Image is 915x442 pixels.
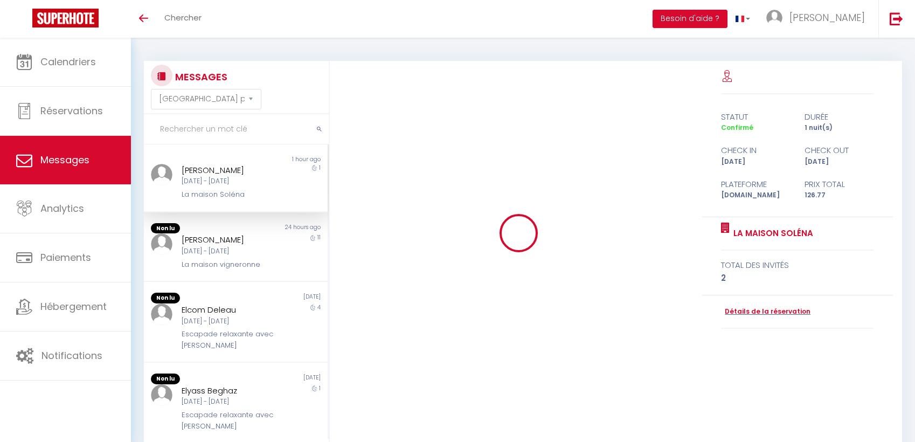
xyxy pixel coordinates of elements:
span: 1 [319,164,321,172]
a: Détails de la réservation [721,307,810,317]
button: Besoin d'aide ? [653,10,727,28]
div: [DATE] - [DATE] [182,246,275,257]
div: [DATE] [236,374,328,384]
span: Non lu [151,223,180,234]
span: Notifications [41,349,102,362]
span: Réservations [40,104,103,118]
h3: MESSAGES [172,65,227,89]
div: Elcom Deleau [182,303,275,316]
span: 11 [317,233,321,241]
div: check in [714,144,798,157]
img: logout [890,12,903,25]
span: Paiements [40,251,91,264]
span: Calendriers [40,55,96,68]
div: [PERSON_NAME] [182,233,275,246]
span: 4 [317,303,321,312]
div: statut [714,110,798,123]
div: durée [798,110,881,123]
span: Non lu [151,293,180,303]
div: Prix total [798,178,881,191]
div: [DATE] - [DATE] [182,397,275,407]
div: [DATE] - [DATE] [182,176,275,187]
img: ... [151,303,172,325]
div: 1 nuit(s) [798,123,881,133]
div: 24 hours ago [236,223,328,234]
input: Rechercher un mot clé [144,114,329,144]
div: 2 [721,272,874,285]
img: ... [151,164,172,185]
span: Analytics [40,202,84,215]
div: [PERSON_NAME] [182,164,275,177]
img: Super Booking [32,9,99,27]
span: Confirmé [721,123,753,132]
span: Chercher [164,12,202,23]
div: [DATE] [798,157,881,167]
a: La maison Soléna [730,227,813,240]
div: Plateforme [714,178,798,191]
div: La maison Soléna [182,189,275,200]
div: 1 hour ago [236,155,328,164]
div: [DATE] [236,293,328,303]
div: [DATE] [714,157,798,167]
span: 1 [319,384,321,392]
img: ... [151,233,172,255]
div: La maison vigneronne [182,259,275,270]
span: Messages [40,153,89,167]
img: ... [766,10,782,26]
span: Non lu [151,374,180,384]
span: Hébergement [40,300,107,313]
div: check out [798,144,881,157]
div: Escapade relaxante avec [PERSON_NAME] [182,329,275,351]
div: [DATE] - [DATE] [182,316,275,327]
span: [PERSON_NAME] [789,11,865,24]
div: 126.77 [798,190,881,201]
div: Escapade relaxante avec [PERSON_NAME] [182,410,275,432]
div: total des invités [721,259,874,272]
div: Elyass Beghaz [182,384,275,397]
div: [DOMAIN_NAME] [714,190,798,201]
img: ... [151,384,172,406]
